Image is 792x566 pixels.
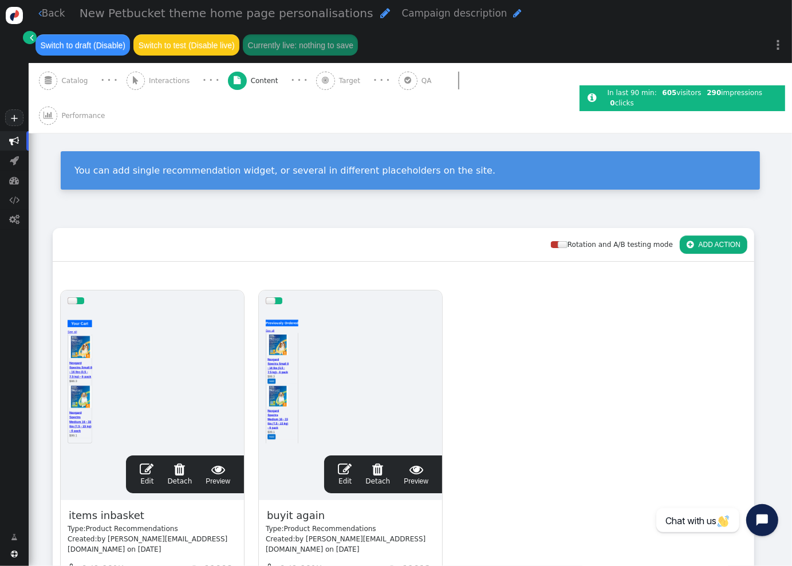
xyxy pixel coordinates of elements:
a: + [5,109,23,126]
a: Edit [140,462,153,486]
span: Content [251,76,282,86]
span: clicks [610,99,633,107]
div: · · · [291,74,308,87]
span:  [234,76,241,84]
span: QA [421,76,436,86]
button: Switch to draft (Disable) [36,34,130,55]
div: Type: [68,524,237,534]
a: Preview [404,462,428,486]
div: · · · [101,74,117,87]
span:  [687,241,694,249]
a:  [23,31,37,44]
div: In last 90 min: [608,88,660,98]
button: ADD ACTION [680,235,747,253]
span:  [45,76,52,84]
span:  [10,155,19,165]
a: Edit [338,462,352,486]
a:  Content · · · [228,63,316,98]
b: 605 [662,89,676,97]
span:  [133,76,139,84]
span:  [9,214,19,224]
a:  [5,528,25,546]
span: Detach [365,462,390,485]
a:  Catalog · · · [39,63,127,98]
a: Preview [206,462,230,486]
img: logo-icon.svg [6,7,23,24]
span: impressions [707,89,762,97]
div: · · · [203,74,219,87]
div: Created: [266,534,435,555]
span: by [PERSON_NAME][EMAIL_ADDRESS][DOMAIN_NAME] on [DATE] [68,535,227,553]
span:  [405,76,412,84]
div: Created: [68,534,237,555]
span:  [44,111,53,119]
b: 0 [610,99,614,107]
span:  [10,175,19,185]
span:  [167,462,192,476]
span:  [206,462,230,476]
span:  [365,462,390,476]
span:  [11,532,18,543]
a: ⋮ [765,28,792,62]
span:  [513,9,521,18]
span: Preview [404,462,428,486]
button: Currently live: nothing to save [243,34,358,55]
span:  [322,76,329,84]
span:  [404,462,428,476]
span: Preview [206,462,230,486]
span: Product Recommendations [86,525,178,533]
div: · · · [373,74,390,87]
div: Rotation and A/B testing mode [551,239,680,250]
span: Product Recommendations [284,525,376,533]
span:  [380,7,390,19]
div: Type: [266,524,435,534]
span: by [PERSON_NAME][EMAIL_ADDRESS][DOMAIN_NAME] on [DATE] [266,535,425,553]
a:  Performance [39,98,127,133]
a: Back [38,6,65,21]
span: New Petbucket theme home page personalisations [80,6,373,20]
a:  Interactions · · · [127,63,228,98]
span:  [588,93,596,103]
span:  [11,551,18,557]
span:  [30,33,33,43]
span:  [10,136,19,146]
span:  [9,195,19,205]
span: items inbasket [68,507,145,524]
a: Detach [365,462,390,486]
div: You can add single recommendation widget, or several in different placeholders on the site. [74,165,746,176]
span:  [140,462,153,476]
b: 290 [707,89,721,97]
span: Performance [61,111,109,121]
a:  QA [399,63,481,98]
a:  Target · · · [316,63,399,98]
span: buyit again [266,507,326,524]
span:  [338,462,352,476]
button: Switch to test (Disable live) [133,34,239,55]
span: Interactions [149,76,194,86]
span:  [38,9,42,18]
span: Detach [167,462,192,485]
span: Catalog [61,76,92,86]
a: Detach [167,462,192,486]
span: Campaign description [402,7,507,19]
span: Target [339,76,364,86]
div: visitors [660,88,704,98]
